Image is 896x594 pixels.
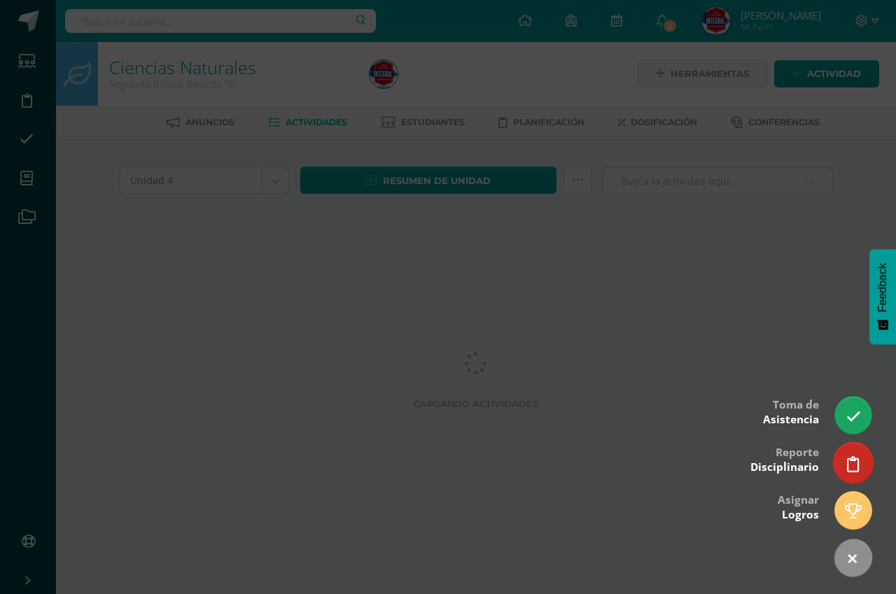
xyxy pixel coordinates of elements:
div: Toma de [763,388,819,434]
span: Disciplinario [750,460,819,474]
span: Feedback [876,263,889,312]
button: Feedback - Mostrar encuesta [869,249,896,344]
span: Logros [782,507,819,522]
div: Asignar [778,483,819,529]
span: Asistencia [763,412,819,427]
div: Reporte [750,436,819,481]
